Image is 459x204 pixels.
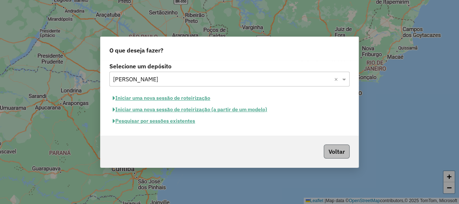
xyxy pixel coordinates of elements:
label: Selecione um depósito [109,62,350,71]
button: Pesquisar por sessões existentes [109,115,198,127]
button: Voltar [324,144,350,159]
button: Iniciar uma nova sessão de roteirização (a partir de um modelo) [109,104,271,115]
button: Iniciar uma nova sessão de roteirização [109,92,214,104]
span: Clear all [334,75,340,84]
span: O que deseja fazer? [109,46,163,55]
